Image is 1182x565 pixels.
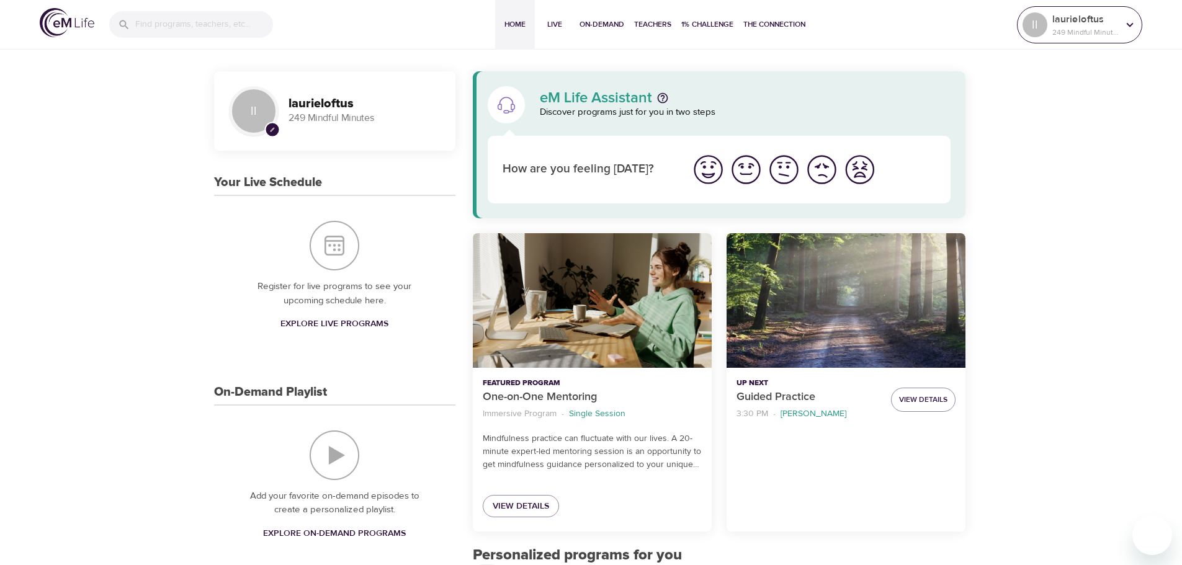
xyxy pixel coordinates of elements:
img: bad [805,153,839,187]
span: 1% Challenge [681,18,733,31]
button: Guided Practice [727,233,965,368]
img: Your Live Schedule [310,221,359,270]
p: Mindfulness practice can fluctuate with our lives. A 20-minute expert-led mentoring session is an... [483,432,702,471]
iframe: Button to launch messaging window [1132,515,1172,555]
a: Explore Live Programs [275,313,393,336]
nav: breadcrumb [737,406,881,422]
p: Discover programs just for you in two steps [540,105,951,120]
button: I'm feeling great [689,151,727,189]
p: Immersive Program [483,407,557,420]
button: I'm feeling bad [803,151,841,189]
div: ll [1023,12,1047,37]
p: How are you feeling [DATE]? [503,161,674,179]
img: On-Demand Playlist [310,430,359,480]
p: One-on-One Mentoring [483,389,702,406]
p: 249 Mindful Minutes [1052,27,1118,38]
button: One-on-One Mentoring [473,233,712,368]
img: worst [843,153,877,187]
li: · [562,406,564,422]
span: The Connection [743,18,805,31]
h3: Your Live Schedule [214,176,322,190]
button: View Details [891,388,956,412]
a: View Details [483,495,559,518]
p: Register for live programs to see your upcoming schedule here. [239,280,431,308]
span: Explore On-Demand Programs [263,526,406,541]
p: eM Life Assistant [540,91,652,105]
span: Live [540,18,570,31]
img: great [691,153,725,187]
span: View Details [899,393,947,406]
a: Explore On-Demand Programs [258,522,411,545]
p: Add your favorite on-demand episodes to create a personalized playlist. [239,489,431,517]
p: Featured Program [483,378,702,389]
h3: laurieloftus [289,97,441,111]
nav: breadcrumb [483,406,702,422]
li: · [773,406,776,422]
span: View Details [493,499,549,514]
p: 3:30 PM [737,407,768,420]
p: Up Next [737,378,881,389]
button: I'm feeling ok [765,151,803,189]
img: logo [40,8,94,37]
button: I'm feeling good [727,151,765,189]
p: laurieloftus [1052,12,1118,27]
h2: Personalized programs for you [473,546,966,564]
div: ll [229,86,279,136]
span: On-Demand [580,18,624,31]
p: Guided Practice [737,389,881,406]
span: Explore Live Programs [280,316,388,332]
h3: On-Demand Playlist [214,385,327,399]
img: eM Life Assistant [496,95,516,115]
p: [PERSON_NAME] [781,407,846,420]
img: ok [767,153,801,187]
input: Find programs, teachers, etc... [135,11,273,38]
img: good [729,153,763,187]
span: Home [500,18,530,31]
p: Single Session [569,407,625,420]
button: I'm feeling worst [841,151,879,189]
p: 249 Mindful Minutes [289,111,441,125]
span: Teachers [634,18,671,31]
